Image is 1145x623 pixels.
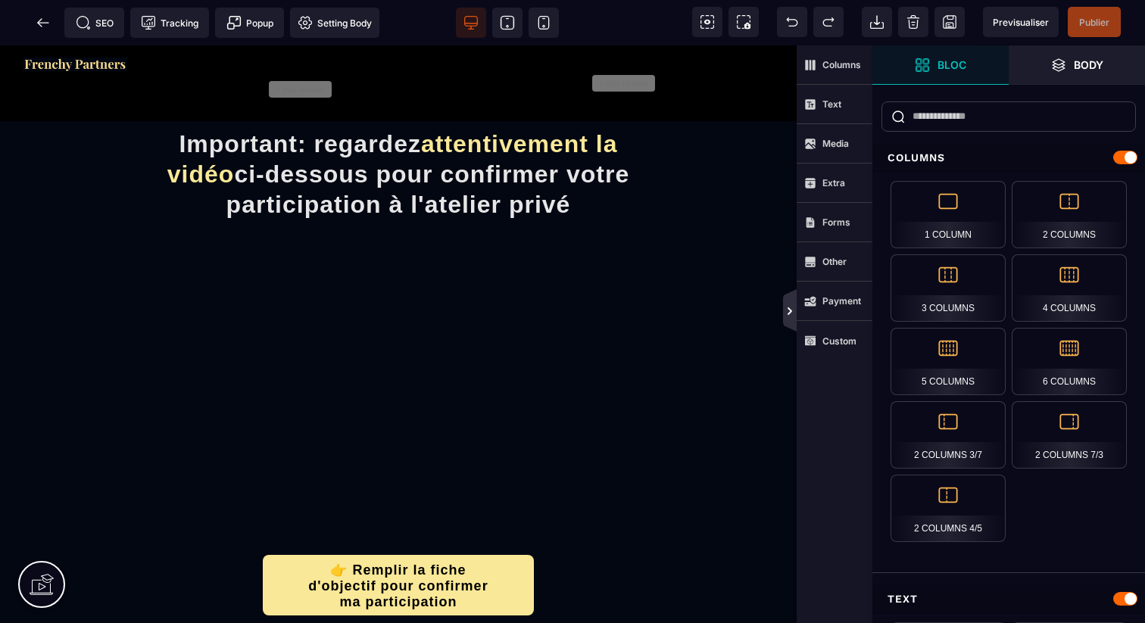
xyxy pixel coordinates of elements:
strong: Custom [822,335,856,347]
span: SEO [76,15,114,30]
span: Screenshot [728,7,759,37]
div: Columns [872,144,1145,172]
div: 5 Columns [891,328,1006,395]
span: Publier [1079,17,1109,28]
div: 4 Columns [1012,254,1127,322]
div: 1 Column [891,181,1006,248]
div: 2 Columns 7/3 [1012,401,1127,469]
strong: Forms [822,216,850,228]
strong: Text [822,98,841,110]
div: 2 Columns [1012,181,1127,248]
strong: Payment [822,295,861,307]
span: View components [692,7,722,37]
span: Preview [983,7,1059,37]
span: Popup [226,15,273,30]
strong: Columns [822,59,861,70]
div: 3 Columns [891,254,1006,322]
strong: Body [1074,59,1103,70]
button: 👉 Remplir la fiche d'objectif pour confirmer ma participation [263,509,534,570]
span: Open Layer Manager [1009,45,1145,85]
div: 2 Columns 4/5 [891,475,1006,542]
span: Setting Body [298,15,372,30]
div: Text [872,585,1145,613]
div: 2 Columns 3/7 [891,401,1006,469]
img: f2a3730b544469f405c58ab4be6274e8_Capture_d%E2%80%99e%CC%81cran_2025-09-01_a%CC%80_20.57.27.png [23,12,127,26]
strong: Extra [822,177,845,188]
strong: Media [822,138,849,149]
h1: Important: regardez ci-dessous pour confirmer votre participation à l'atelier privé [127,76,669,182]
strong: Bloc [938,59,966,70]
span: Tracking [141,15,198,30]
strong: Other [822,256,847,267]
span: Previsualiser [993,17,1049,28]
span: Open Blocks [872,45,1009,85]
div: 6 Columns [1012,328,1127,395]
